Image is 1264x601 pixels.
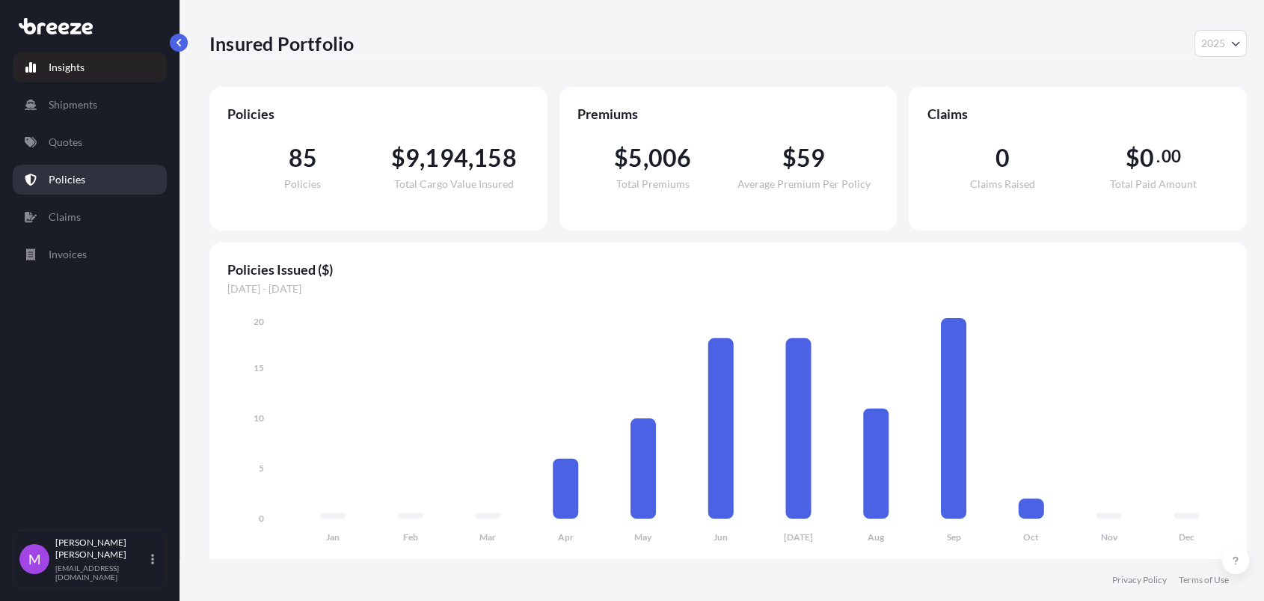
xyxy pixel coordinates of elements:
[1100,531,1117,543] tspan: Nov
[784,531,813,543] tspan: [DATE]
[209,31,354,55] p: Insured Portfolio
[13,202,167,232] a: Claims
[995,146,1010,170] span: 0
[227,260,1229,278] span: Policies Issued ($)
[13,165,167,195] a: Policies
[970,179,1035,189] span: Claims Raised
[28,552,41,567] span: M
[49,247,87,262] p: Invoices
[1179,574,1229,586] a: Terms of Use
[403,531,418,543] tspan: Feb
[1140,146,1154,170] span: 0
[227,105,530,123] span: Policies
[714,531,728,543] tspan: Jun
[405,146,420,170] span: 9
[259,513,264,524] tspan: 0
[1179,531,1194,543] tspan: Dec
[13,90,167,120] a: Shipments
[289,146,317,170] span: 85
[420,146,425,170] span: ,
[227,281,1229,296] span: [DATE] - [DATE]
[1156,150,1160,162] span: .
[737,179,870,189] span: Average Premium Per Policy
[394,179,514,189] span: Total Cargo Value Insured
[326,531,340,543] tspan: Jan
[468,146,473,170] span: ,
[1023,531,1039,543] tspan: Oct
[13,127,167,157] a: Quotes
[55,564,148,582] p: [EMAIL_ADDRESS][DOMAIN_NAME]
[254,316,264,327] tspan: 20
[13,52,167,82] a: Insights
[1162,150,1181,162] span: 00
[782,146,797,170] span: $
[1112,574,1167,586] a: Privacy Policy
[628,146,642,170] span: 5
[642,146,648,170] span: ,
[425,146,468,170] span: 194
[49,172,85,187] p: Policies
[648,146,692,170] span: 006
[49,97,97,112] p: Shipments
[284,179,321,189] span: Policies
[55,537,148,561] p: [PERSON_NAME] [PERSON_NAME]
[558,531,574,543] tspan: Apr
[797,146,825,170] span: 59
[49,60,85,75] p: Insights
[473,146,517,170] span: 158
[1201,36,1225,51] span: 2025
[1126,146,1140,170] span: $
[946,531,960,543] tspan: Sep
[868,531,885,543] tspan: Aug
[1110,179,1197,189] span: Total Paid Amount
[614,146,628,170] span: $
[49,210,81,225] p: Claims
[616,179,690,189] span: Total Premiums
[259,463,264,474] tspan: 5
[479,531,496,543] tspan: Mar
[577,105,880,123] span: Premiums
[391,146,405,170] span: $
[634,531,652,543] tspan: May
[254,362,264,373] tspan: 15
[13,240,167,269] a: Invoices
[254,412,264,424] tspan: 10
[1194,30,1247,57] button: Year Selector
[927,105,1229,123] span: Claims
[49,135,82,150] p: Quotes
